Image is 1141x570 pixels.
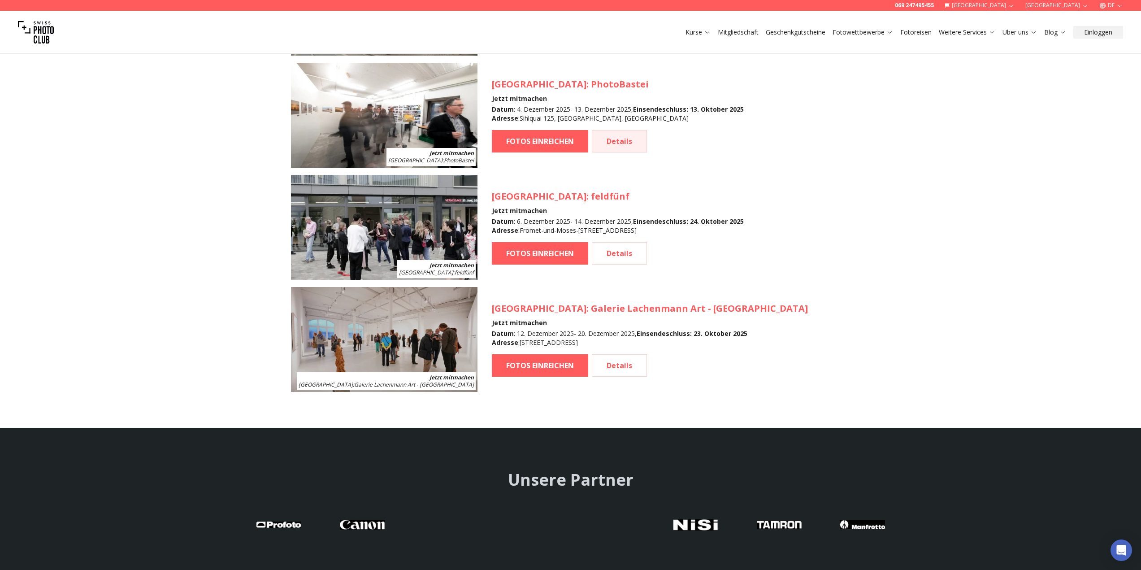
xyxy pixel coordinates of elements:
[492,318,808,327] h4: Jetzt mitmachen
[829,26,897,39] button: Fotowettbewerbe
[833,28,893,37] a: Fotowettbewerbe
[241,471,901,489] h2: Unsere Partner
[1041,26,1070,39] button: Blog
[492,78,586,90] span: [GEOGRAPHIC_DATA]
[590,518,635,532] img: Partner
[492,329,808,347] div: : 12. Dezember 2025 - 20. Dezember 2025 , : [STREET_ADDRESS]
[507,518,551,532] img: Partner
[256,518,301,532] img: Partner
[633,217,744,226] b: Einsendeschluss : 24. Oktober 2025
[492,105,514,113] b: Datum
[492,242,588,265] a: FOTOS EINREICHEN
[492,302,808,315] h3: : Galerie Lachenmann Art - [GEOGRAPHIC_DATA]
[492,226,518,235] b: Adresse
[592,242,647,265] a: Details
[900,28,932,37] a: Fotoreisen
[673,518,718,532] img: Partner
[895,2,934,9] a: 069 247495455
[18,14,54,50] img: Swiss photo club
[492,190,586,202] span: [GEOGRAPHIC_DATA]
[430,149,474,157] b: Jetzt mitmachen
[637,329,747,338] b: Einsendeschluss : 23. Oktober 2025
[492,130,588,152] a: FOTOS EINREICHEN
[399,269,474,276] span: : feldfünf
[492,217,744,235] div: : 6. Dezember 2025 - 14. Dezember 2025 , : Fromet-und-Moses-[STREET_ADDRESS]
[388,157,443,164] span: [GEOGRAPHIC_DATA]
[399,269,453,276] span: [GEOGRAPHIC_DATA]
[935,26,999,39] button: Weitere Services
[492,329,514,338] b: Datum
[939,28,995,37] a: Weitere Services
[492,338,518,347] b: Adresse
[685,28,711,37] a: Kurse
[291,175,477,280] img: SPC Photo Awards BERLIN Dezember 2025
[299,381,474,388] span: : Galerie Lachenmann Art - [GEOGRAPHIC_DATA]
[1073,26,1123,39] button: Einloggen
[299,381,353,388] span: [GEOGRAPHIC_DATA]
[762,26,829,39] button: Geschenkgutscheine
[1002,28,1037,37] a: Über uns
[430,374,474,381] b: Jetzt mitmachen
[430,261,474,269] b: Jetzt mitmachen
[714,26,762,39] button: Mitgliedschaft
[766,28,825,37] a: Geschenkgutscheine
[492,354,588,377] a: FOTOS EINREICHEN
[633,105,744,113] b: Einsendeschluss : 13. Oktober 2025
[1044,28,1066,37] a: Blog
[492,302,586,314] span: [GEOGRAPHIC_DATA]
[840,518,885,532] img: Partner
[388,157,474,164] span: : PhotoBastei
[682,26,714,39] button: Kurse
[423,518,468,532] img: Partner
[492,94,744,103] h4: Jetzt mitmachen
[492,190,744,203] h3: : feldfünf
[592,130,647,152] a: Details
[757,518,802,532] img: Partner
[492,217,514,226] b: Datum
[340,518,385,532] img: Partner
[718,28,759,37] a: Mitgliedschaft
[492,114,518,122] b: Adresse
[1111,540,1132,561] div: Open Intercom Messenger
[291,63,477,168] img: SPC Photo Awards Zürich: Dezember 2025
[897,26,935,39] button: Fotoreisen
[999,26,1041,39] button: Über uns
[492,78,744,91] h3: : PhotoBastei
[291,287,477,392] img: SPC Photo Awards BODENSEE Dezember 2025
[592,354,647,377] a: Details
[492,206,744,215] h4: Jetzt mitmachen
[492,105,744,123] div: : 4. Dezember 2025 - 13. Dezember 2025 , : Sihlquai 125, [GEOGRAPHIC_DATA], [GEOGRAPHIC_DATA]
